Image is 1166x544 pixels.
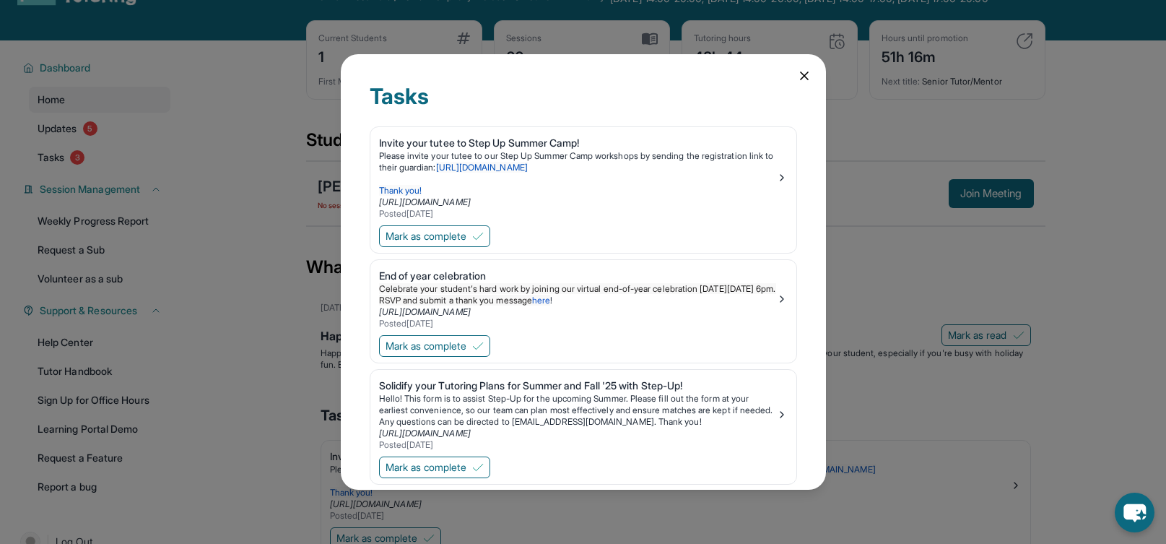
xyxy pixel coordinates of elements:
a: [URL][DOMAIN_NAME] [436,162,528,173]
span: Celebrate your student's hard work by joining our virtual end-of-year celebration [DATE][DATE] 6p... [379,283,778,306]
div: Posted [DATE] [379,439,776,451]
img: Mark as complete [472,340,484,352]
button: Mark as complete [379,225,490,247]
div: Solidify your Tutoring Plans for Summer and Fall '25 with Step-Up! [379,379,776,393]
img: Mark as complete [472,462,484,473]
img: Mark as complete [472,230,484,242]
a: [URL][DOMAIN_NAME] [379,306,471,317]
span: Mark as complete [386,339,466,353]
div: End of year celebration [379,269,776,283]
div: Invite your tutee to Step Up Summer Camp! [379,136,776,150]
button: Mark as complete [379,335,490,357]
a: End of year celebrationCelebrate your student's hard work by joining our virtual end-of-year cele... [370,260,796,332]
div: Posted [DATE] [379,208,776,220]
span: Mark as complete [386,460,466,475]
button: chat-button [1115,493,1154,532]
a: [URL][DOMAIN_NAME] [379,428,471,439]
div: Posted [DATE] [379,318,776,329]
span: Mark as complete [386,229,466,243]
a: Solidify your Tutoring Plans for Summer and Fall '25 with Step-Up!Hello! This form is to assist S... [370,370,796,454]
p: Please invite your tutee to our Step Up Summer Camp workshops by sending the registration link to... [379,150,776,173]
a: here [532,295,550,306]
div: Tasks [370,83,797,126]
p: Hello! This form is to assist Step-Up for the upcoming Summer. Please fill out the form at your e... [379,393,776,428]
button: Mark as complete [379,457,490,478]
a: Invite your tutee to Step Up Summer Camp!Please invite your tutee to our Step Up Summer Camp work... [370,127,796,223]
p: ! [379,283,776,306]
span: Thank you! [379,185,422,196]
a: [URL][DOMAIN_NAME] [379,197,471,207]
